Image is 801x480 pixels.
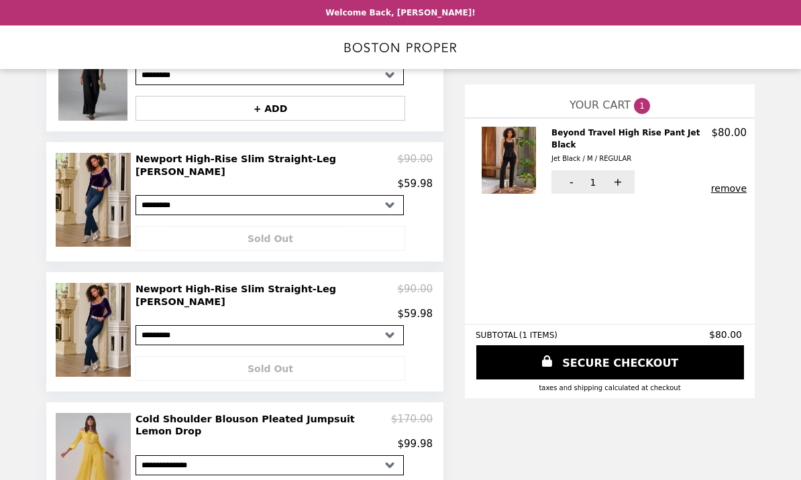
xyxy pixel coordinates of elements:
[136,283,398,308] h2: Newport High-Rise Slim Straight-Leg [PERSON_NAME]
[598,170,635,194] button: +
[398,308,433,320] p: $59.98
[711,183,747,194] button: remove
[482,127,539,194] img: Beyond Travel High Rise Pant Jet Black
[398,283,433,308] p: $90.00
[56,153,134,247] img: Newport High-Rise Slim Straight-Leg Jean Rinse
[136,195,404,215] select: Select a product variant
[590,177,596,188] span: 1
[391,413,433,438] p: $170.00
[551,153,706,165] div: Jet Black / M / REGULAR
[136,96,405,121] button: + ADD
[519,331,557,340] span: ( 1 ITEMS )
[551,127,712,165] h2: Beyond Travel High Rise Pant Jet Black
[398,178,433,190] p: $59.98
[570,99,631,111] span: YOUR CART
[476,345,744,379] a: SECURE CHECKOUT
[712,127,747,139] p: $80.00
[136,153,398,178] h2: Newport High-Rise Slim Straight-Leg [PERSON_NAME]
[136,325,404,345] select: Select a product variant
[325,8,475,17] p: Welcome Back, [PERSON_NAME]!
[56,283,134,377] img: Newport High-Rise Slim Straight-Leg Jean Rinse
[136,413,391,438] h2: Cold Shoulder Blouson Pleated Jumpsuit Lemon Drop
[344,34,457,61] img: Brand Logo
[634,98,650,114] span: 1
[476,384,744,392] div: Taxes and Shipping calculated at checkout
[398,438,433,450] p: $99.98
[551,170,588,194] button: -
[476,331,519,340] span: SUBTOTAL
[136,455,404,475] select: Select a product variant
[398,153,433,178] p: $90.00
[709,329,744,340] span: $80.00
